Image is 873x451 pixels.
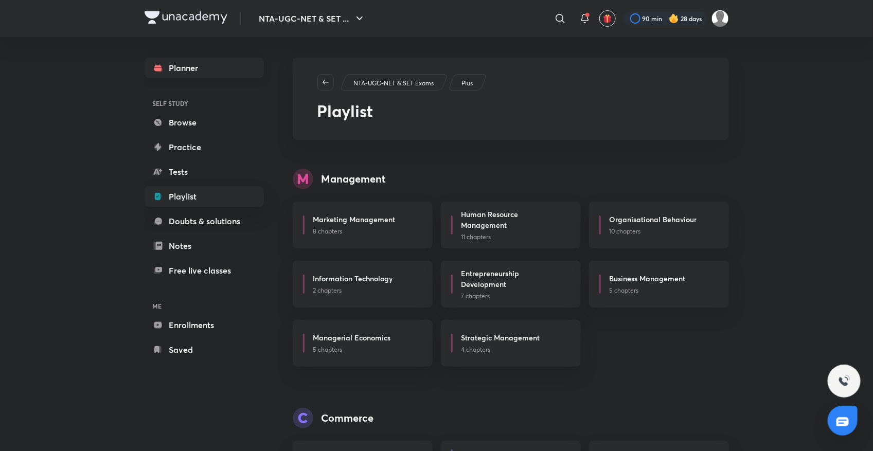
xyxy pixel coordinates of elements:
[351,79,435,88] a: NTA-UGC-NET & SET Exams
[145,236,264,256] a: Notes
[589,261,729,308] a: Business Management5 chapters
[322,410,374,426] h4: Commerce
[145,137,264,157] a: Practice
[253,8,372,29] button: NTA-UGC-NET & SET ...
[313,273,393,284] h6: Information Technology
[322,171,386,187] h4: Management
[145,58,264,78] a: Planner
[461,345,568,354] p: 4 chapters
[145,112,264,133] a: Browse
[441,320,581,367] a: Strategic Management4 chapters
[293,169,313,189] img: syllabus
[609,286,716,295] p: 5 chapters
[145,11,227,24] img: Company Logo
[603,14,612,23] img: avatar
[461,332,540,343] h6: Strategic Management
[145,260,264,281] a: Free live classes
[313,286,420,295] p: 2 chapters
[145,161,264,182] a: Tests
[669,13,679,24] img: streak
[461,79,473,88] p: Plus
[609,273,685,284] h6: Business Management
[145,211,264,231] a: Doubts & solutions
[317,99,704,123] h2: Playlist
[145,339,264,360] a: Saved
[293,202,433,248] a: Marketing Management8 chapters
[313,345,420,354] p: 5 chapters
[599,10,616,27] button: avatar
[609,214,697,225] h6: Organisational Behaviour
[461,209,564,230] h6: Human Resource Management
[313,332,390,343] h6: Managerial Economics
[459,79,474,88] a: Plus
[293,261,433,308] a: Information Technology2 chapters
[441,202,581,248] a: Human Resource Management11 chapters
[145,315,264,335] a: Enrollments
[609,227,716,236] p: 10 chapters
[589,202,729,248] a: Organisational Behaviour10 chapters
[461,232,568,242] p: 11 chapters
[145,297,264,315] h6: ME
[145,186,264,207] a: Playlist
[313,214,395,225] h6: Marketing Management
[441,261,581,308] a: Entrepreneurship Development7 chapters
[461,292,568,301] p: 7 chapters
[293,408,313,428] img: syllabus
[145,95,264,112] h6: SELF STUDY
[145,11,227,26] a: Company Logo
[353,79,434,88] p: NTA-UGC-NET & SET Exams
[711,10,729,27] img: Sakshi Nath
[838,375,850,387] img: ttu
[293,320,433,367] a: Managerial Economics5 chapters
[313,227,420,236] p: 8 chapters
[461,268,564,290] h6: Entrepreneurship Development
